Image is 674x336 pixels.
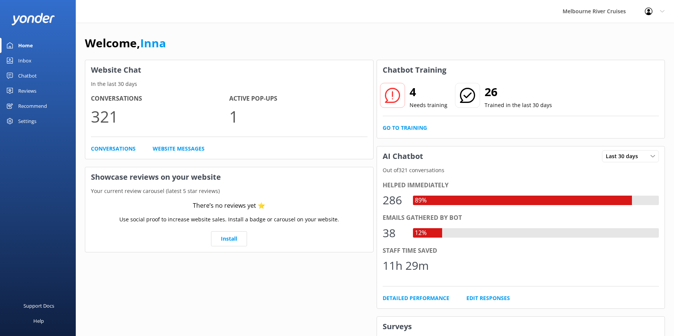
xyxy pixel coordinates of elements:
a: Website Messages [153,145,205,153]
a: Install [211,231,247,246]
div: 38 [383,224,405,242]
img: yonder-white-logo.png [11,13,55,25]
div: 12% [413,228,428,238]
div: 286 [383,191,405,209]
p: 321 [91,104,229,129]
div: Recommend [18,98,47,114]
h2: 26 [485,83,552,101]
h3: AI Chatbot [377,146,429,166]
a: Conversations [91,145,136,153]
h2: 4 [410,83,447,101]
p: Trained in the last 30 days [485,101,552,109]
div: Staff time saved [383,246,659,256]
p: Out of 321 conversations [377,166,665,174]
h3: Chatbot Training [377,60,452,80]
a: Go to Training [383,124,427,132]
div: Chatbot [18,68,37,83]
div: Settings [18,114,36,129]
div: 11h 29m [383,257,429,275]
h3: Showcase reviews on your website [85,167,373,187]
h4: Conversations [91,94,229,104]
div: Home [18,38,33,53]
div: Help [33,313,44,328]
p: Use social proof to increase website sales. Install a badge or carousel on your website. [119,215,339,224]
p: Your current review carousel (latest 5 star reviews) [85,187,373,195]
div: Helped immediately [383,180,659,190]
h4: Active Pop-ups [229,94,367,104]
div: Reviews [18,83,36,98]
span: Last 30 days [606,152,643,160]
div: There’s no reviews yet ⭐ [193,201,265,211]
h3: Website Chat [85,60,373,80]
div: Inbox [18,53,31,68]
h1: Welcome, [85,34,166,52]
div: Support Docs [23,298,54,313]
p: 1 [229,104,367,129]
div: 89% [413,196,428,205]
a: Detailed Performance [383,294,449,302]
div: Emails gathered by bot [383,213,659,223]
a: Inna [140,35,166,51]
p: Needs training [410,101,447,109]
p: In the last 30 days [85,80,373,88]
a: Edit Responses [466,294,510,302]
